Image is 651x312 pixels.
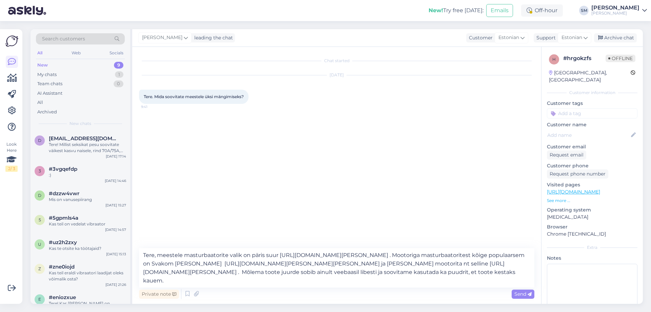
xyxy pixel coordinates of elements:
[547,231,637,238] p: Chrome [TECHNICAL_ID]
[579,6,589,15] div: SM
[547,223,637,231] p: Browser
[114,80,123,87] div: 0
[49,245,126,252] div: Kas te otsite ka töötajaid?
[141,104,166,109] span: 9:41
[70,49,82,57] div: Web
[547,150,586,160] div: Request email
[49,270,126,282] div: Kas teil eraldi vibraatori laadijat oleks võimalik osta?
[49,190,79,197] span: #dzzw4vwr
[561,34,582,41] span: Estonian
[547,121,637,128] p: Customer name
[521,4,563,17] div: Off-hour
[115,71,123,78] div: 1
[42,35,85,42] span: Search customers
[37,99,43,106] div: All
[139,58,534,64] div: Chat started
[591,5,647,16] a: [PERSON_NAME][PERSON_NAME]
[105,178,126,183] div: [DATE] 14:46
[514,291,532,297] span: Send
[39,217,41,222] span: 5
[105,282,126,287] div: [DATE] 21:26
[563,54,606,62] div: # hrgokzfs
[49,294,76,300] span: #eniozxue
[49,166,77,172] span: #3vgqefdp
[38,266,41,271] span: z
[49,239,77,245] span: #uz2h2zxy
[37,62,48,69] div: New
[36,49,44,57] div: All
[534,34,556,41] div: Support
[547,255,637,262] p: Notes
[547,214,637,221] p: [MEDICAL_DATA]
[547,100,637,107] p: Customer tags
[49,172,126,178] div: :)
[547,131,630,139] input: Add name
[547,181,637,188] p: Visited pages
[106,252,126,257] div: [DATE] 15:13
[108,49,125,57] div: Socials
[547,90,637,96] div: Customer information
[5,166,18,172] div: 2 / 3
[37,71,57,78] div: My chats
[552,57,556,62] span: h
[38,297,41,302] span: e
[549,69,631,84] div: [GEOGRAPHIC_DATA], [GEOGRAPHIC_DATA]
[144,94,244,99] span: Tere. Mida soovitate meestele üksi mängimiseks?
[38,193,41,198] span: d
[39,168,41,173] span: 3
[105,227,126,232] div: [DATE] 14:57
[498,34,519,41] span: Estonian
[547,206,637,214] p: Operating system
[5,35,18,48] img: Askly Logo
[192,34,233,41] div: leading the chat
[429,7,443,14] b: New!
[547,169,608,179] div: Request phone number
[139,248,534,288] textarea: Tere, meestele masturbaatorite valik on päris suur [URL][DOMAIN_NAME][PERSON_NAME] . Mootoriga ma...
[547,189,600,195] a: [URL][DOMAIN_NAME]
[594,33,637,42] div: Archive chat
[49,135,119,142] span: diannaojala@gmail.com
[429,6,484,15] div: Try free [DATE]:
[70,121,91,127] span: New chats
[591,5,639,11] div: [PERSON_NAME]
[547,198,637,204] p: See more ...
[38,242,41,247] span: u
[49,142,126,154] div: Tere! Millist seksikat pesu soovitate väikest kasvu naisele, rind 70A/75A, pikkus 161cm? Soovin a...
[37,80,62,87] div: Team chats
[106,154,126,159] div: [DATE] 17:14
[49,264,75,270] span: #zne0iojd
[49,215,78,221] span: #5gpmls4a
[486,4,513,17] button: Emails
[606,55,635,62] span: Offline
[5,141,18,172] div: Look Here
[139,290,179,299] div: Private note
[547,108,637,118] input: Add a tag
[105,203,126,208] div: [DATE] 15:27
[37,109,57,115] div: Archived
[114,62,123,69] div: 9
[466,34,493,41] div: Customer
[547,143,637,150] p: Customer email
[547,162,637,169] p: Customer phone
[38,138,41,143] span: d
[591,11,639,16] div: [PERSON_NAME]
[547,244,637,251] div: Extra
[37,90,62,97] div: AI Assistant
[139,72,534,78] div: [DATE]
[49,197,126,203] div: Mis on vanusepiirang
[49,221,126,227] div: Kas teil on vedelat vibraator
[142,34,182,41] span: [PERSON_NAME]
